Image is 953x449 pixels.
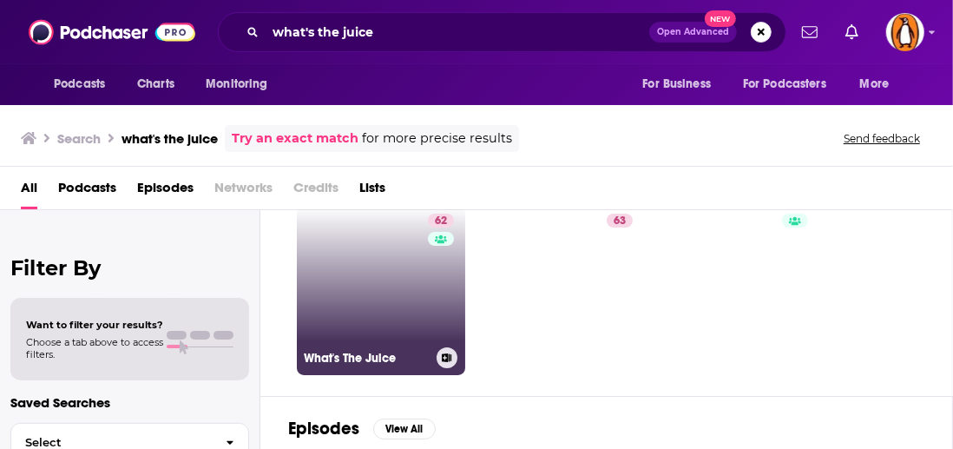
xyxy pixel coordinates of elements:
button: Show profile menu [886,13,924,51]
span: Networks [214,174,273,209]
a: All [21,174,37,209]
span: Monitoring [206,72,267,96]
a: 62 [428,214,454,228]
p: Saved Searches [10,394,249,411]
button: open menu [42,68,128,101]
span: Charts [137,72,174,96]
a: Podcasts [58,174,116,209]
span: Open Advanced [657,28,729,36]
button: Open AdvancedNew [649,22,737,43]
span: More [860,72,890,96]
h3: What's The Juice [304,351,430,366]
a: 62What's The Juice [297,207,465,375]
a: Charts [126,68,185,101]
a: EpisodesView All [288,418,436,439]
a: Show notifications dropdown [838,17,865,47]
button: open menu [194,68,290,101]
a: Episodes [137,174,194,209]
h3: what's the juice [122,130,218,147]
span: Logged in as penguin_portfolio [886,13,924,51]
input: Search podcasts, credits, & more... [266,18,649,46]
span: For Business [642,72,711,96]
button: open menu [630,68,733,101]
div: Search podcasts, credits, & more... [218,12,786,52]
span: Want to filter your results? [26,319,163,331]
button: Send feedback [838,131,925,146]
button: open menu [848,68,911,101]
span: 63 [614,213,626,230]
a: 63 [472,207,641,375]
button: open menu [732,68,851,101]
span: for more precise results [362,129,512,149]
span: Credits [293,174,338,209]
a: Lists [359,174,385,209]
a: Try an exact match [232,129,358,149]
span: New [705,10,736,27]
h3: Search [57,130,101,147]
h2: Filter By [10,255,249,281]
a: Show notifications dropdown [795,17,825,47]
span: 62 [435,213,447,230]
h2: Episodes [288,418,359,439]
img: Podchaser - Follow, Share and Rate Podcasts [29,16,195,49]
button: View All [373,419,436,439]
span: Choose a tab above to access filters. [26,336,163,360]
img: User Profile [886,13,924,51]
span: For Podcasters [743,72,826,96]
span: Select [11,437,212,448]
a: 63 [607,214,633,228]
span: Podcasts [54,72,105,96]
